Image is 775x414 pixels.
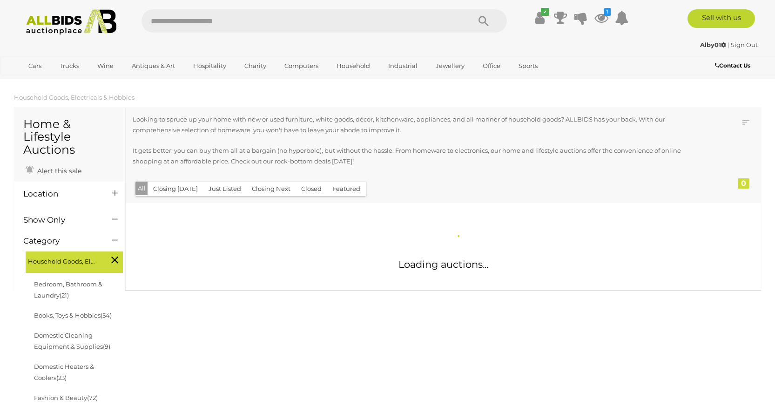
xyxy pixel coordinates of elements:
a: Wine [91,58,120,74]
p: Looking to spruce up your home with new or used furniture, white goods, décor, kitchenware, appli... [133,114,695,136]
button: Closed [296,182,327,196]
b: Contact Us [715,62,750,69]
a: Domestic Cleaning Equipment & Supplies(9) [34,332,110,350]
a: Books, Toys & Hobbies(54) [34,312,112,319]
span: | [728,41,729,48]
a: ✔ [533,9,547,26]
a: Trucks [54,58,85,74]
button: All [135,182,148,195]
a: Hospitality [187,58,232,74]
i: ✔ [541,8,549,16]
a: Alert this sale [23,163,84,177]
a: Fashion & Beauty(72) [34,394,98,401]
a: Sports [512,58,544,74]
span: (54) [101,312,112,319]
a: Antiques & Art [126,58,181,74]
span: Household Goods, Electricals & Hobbies [28,254,98,267]
a: Alby01 [700,41,728,48]
i: 1 [604,8,611,16]
a: Charity [238,58,272,74]
div: 0 [738,178,749,189]
button: Just Listed [203,182,247,196]
span: (23) [56,374,67,381]
h4: Show Only [23,216,98,224]
img: Allbids.com.au [21,9,122,35]
span: Alert this sale [35,167,81,175]
span: Loading auctions... [398,258,488,270]
button: Featured [327,182,366,196]
a: Domestic Heaters & Coolers(23) [34,363,94,381]
a: Cars [22,58,47,74]
a: Sell with us [687,9,755,28]
span: (21) [60,292,69,299]
h1: Home & Lifestyle Auctions [23,118,116,156]
a: Contact Us [715,61,753,71]
h4: Category [23,237,98,245]
a: Office [477,58,506,74]
a: 1 [594,9,608,26]
span: (9) [103,343,110,350]
button: Closing [DATE] [148,182,203,196]
a: Jewellery [430,58,471,74]
a: Household [330,58,376,74]
span: (72) [87,394,98,401]
a: [GEOGRAPHIC_DATA] [22,74,101,89]
a: Computers [278,58,324,74]
a: Household Goods, Electricals & Hobbies [14,94,135,101]
strong: Alby01 [700,41,726,48]
a: Sign Out [731,41,758,48]
button: Closing Next [246,182,296,196]
a: Bedroom, Bathroom & Laundry(21) [34,280,102,299]
h4: Location [23,190,98,198]
a: Industrial [382,58,424,74]
p: It gets better: you can buy them all at a bargain (no hyperbole), but without the hassle. From ho... [133,145,695,167]
button: Search [460,9,507,33]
